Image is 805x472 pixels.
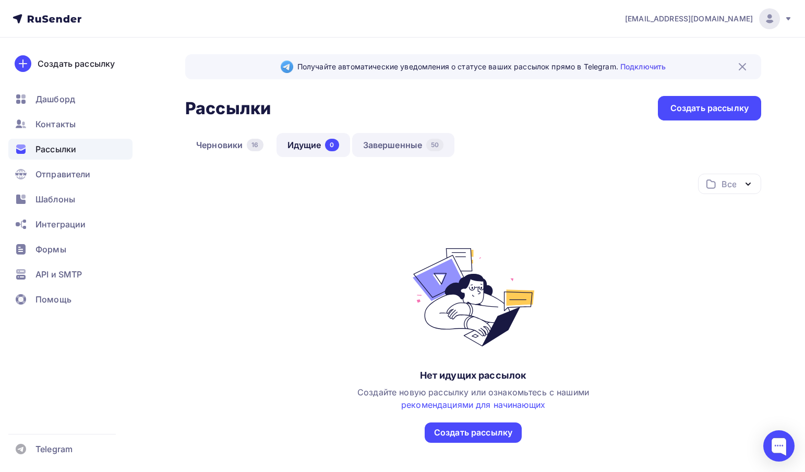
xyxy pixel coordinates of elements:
span: Контакты [35,118,76,130]
span: Рассылки [35,143,76,155]
a: Черновики16 [185,133,274,157]
a: Рассылки [8,139,133,160]
span: Telegram [35,443,73,455]
span: API и SMTP [35,268,82,281]
a: Дашборд [8,89,133,110]
a: [EMAIL_ADDRESS][DOMAIN_NAME] [625,8,792,29]
a: Отправители [8,164,133,185]
div: Все [722,178,736,190]
span: Формы [35,243,66,256]
span: Шаблоны [35,193,75,205]
a: Завершенные50 [352,133,455,157]
span: Дашборд [35,93,75,105]
div: Создать рассылку [670,102,749,114]
span: Создайте новую рассылку или ознакомьтесь с нашими [357,387,589,410]
img: Telegram [281,60,293,73]
a: Контакты [8,114,133,135]
a: Шаблоны [8,189,133,210]
div: Создать рассылку [434,427,512,439]
span: Интеграции [35,218,86,231]
div: Создать рассылку [38,57,115,70]
span: Получайте автоматические уведомления о статусе ваших рассылок прямо в Telegram. [297,62,666,72]
button: Все [698,174,761,194]
div: 0 [325,139,339,151]
span: [EMAIL_ADDRESS][DOMAIN_NAME] [625,14,753,24]
a: Идущие0 [277,133,350,157]
a: рекомендациями для начинающих [401,400,545,410]
span: Помощь [35,293,71,306]
a: Формы [8,239,133,260]
div: Нет идущих рассылок [420,369,527,382]
div: 16 [247,139,263,151]
div: 50 [426,139,443,151]
h2: Рассылки [185,98,271,119]
a: Подключить [620,62,666,71]
span: Отправители [35,168,91,180]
